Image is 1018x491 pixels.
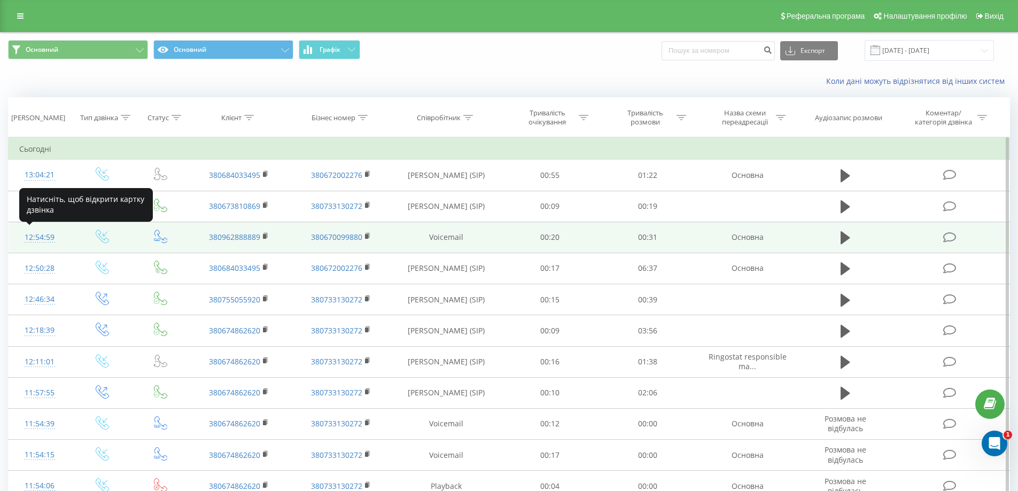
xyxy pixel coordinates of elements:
[392,440,501,471] td: Voicemail
[599,315,697,346] td: 03:56
[311,481,362,491] a: 380733130272
[883,12,967,20] span: Налаштування профілю
[392,346,501,377] td: [PERSON_NAME] (SIP)
[985,12,1004,20] span: Вихід
[912,108,975,127] div: Коментар/категорія дзвінка
[825,414,866,433] span: Розмова не відбулась
[26,45,58,54] span: Основний
[392,377,501,408] td: [PERSON_NAME] (SIP)
[311,263,362,273] a: 380672002276
[501,377,599,408] td: 00:10
[501,346,599,377] td: 00:16
[501,191,599,222] td: 00:09
[19,258,60,279] div: 12:50:28
[9,138,1010,160] td: Сьогодні
[299,40,360,59] button: Графік
[599,408,697,439] td: 00:00
[311,325,362,336] a: 380733130272
[320,46,340,53] span: Графік
[982,431,1007,456] iframe: Intercom live chat
[8,40,148,59] button: Основний
[311,170,362,180] a: 380672002276
[826,76,1010,86] a: Коли дані можуть відрізнятися вiд інших систем
[19,352,60,372] div: 12:11:01
[501,315,599,346] td: 00:09
[599,346,697,377] td: 01:38
[209,356,260,367] a: 380674862620
[519,108,576,127] div: Тривалість очікування
[501,222,599,253] td: 00:20
[209,325,260,336] a: 380674862620
[696,408,798,439] td: Основна
[209,294,260,305] a: 380755055920
[311,356,362,367] a: 380733130272
[19,289,60,310] div: 12:46:34
[501,440,599,471] td: 00:17
[153,40,293,59] button: Основний
[696,222,798,253] td: Основна
[392,160,501,191] td: [PERSON_NAME] (SIP)
[696,440,798,471] td: Основна
[709,352,787,371] span: Ringostat responsible ma...
[815,113,882,122] div: Аудіозапис розмови
[312,113,355,122] div: Бізнес номер
[311,418,362,428] a: 380733130272
[599,440,697,471] td: 00:00
[716,108,773,127] div: Назва схеми переадресації
[209,232,260,242] a: 380962888889
[311,294,362,305] a: 380733130272
[501,253,599,284] td: 00:17
[392,222,501,253] td: Voicemail
[417,113,461,122] div: Співробітник
[392,253,501,284] td: [PERSON_NAME] (SIP)
[19,383,60,403] div: 11:57:55
[209,450,260,460] a: 380674862620
[19,320,60,341] div: 12:18:39
[662,41,775,60] input: Пошук за номером
[311,232,362,242] a: 380670099880
[209,387,260,398] a: 380674862620
[696,253,798,284] td: Основна
[147,113,169,122] div: Статус
[599,222,697,253] td: 00:31
[311,387,362,398] a: 380733130272
[311,201,362,211] a: 380733130272
[780,41,838,60] button: Експорт
[599,284,697,315] td: 00:39
[11,113,65,122] div: [PERSON_NAME]
[80,113,118,122] div: Тип дзвінка
[392,191,501,222] td: [PERSON_NAME] (SIP)
[599,377,697,408] td: 02:06
[501,160,599,191] td: 00:55
[19,445,60,465] div: 11:54:15
[209,263,260,273] a: 380684033495
[392,284,501,315] td: [PERSON_NAME] (SIP)
[19,165,60,185] div: 13:04:21
[696,160,798,191] td: Основна
[19,414,60,434] div: 11:54:39
[501,284,599,315] td: 00:15
[209,201,260,211] a: 380673810869
[221,113,242,122] div: Клієнт
[1004,431,1012,439] span: 1
[19,227,60,248] div: 12:54:59
[392,408,501,439] td: Voicemail
[501,408,599,439] td: 00:12
[617,108,674,127] div: Тривалість розмови
[19,188,153,222] div: Натисніть, щоб відкрити картку дзвінка
[209,418,260,428] a: 380674862620
[392,315,501,346] td: [PERSON_NAME] (SIP)
[599,191,697,222] td: 00:19
[209,481,260,491] a: 380674862620
[311,450,362,460] a: 380733130272
[209,170,260,180] a: 380684033495
[787,12,865,20] span: Реферальна програма
[599,253,697,284] td: 06:37
[599,160,697,191] td: 01:22
[825,445,866,464] span: Розмова не відбулась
